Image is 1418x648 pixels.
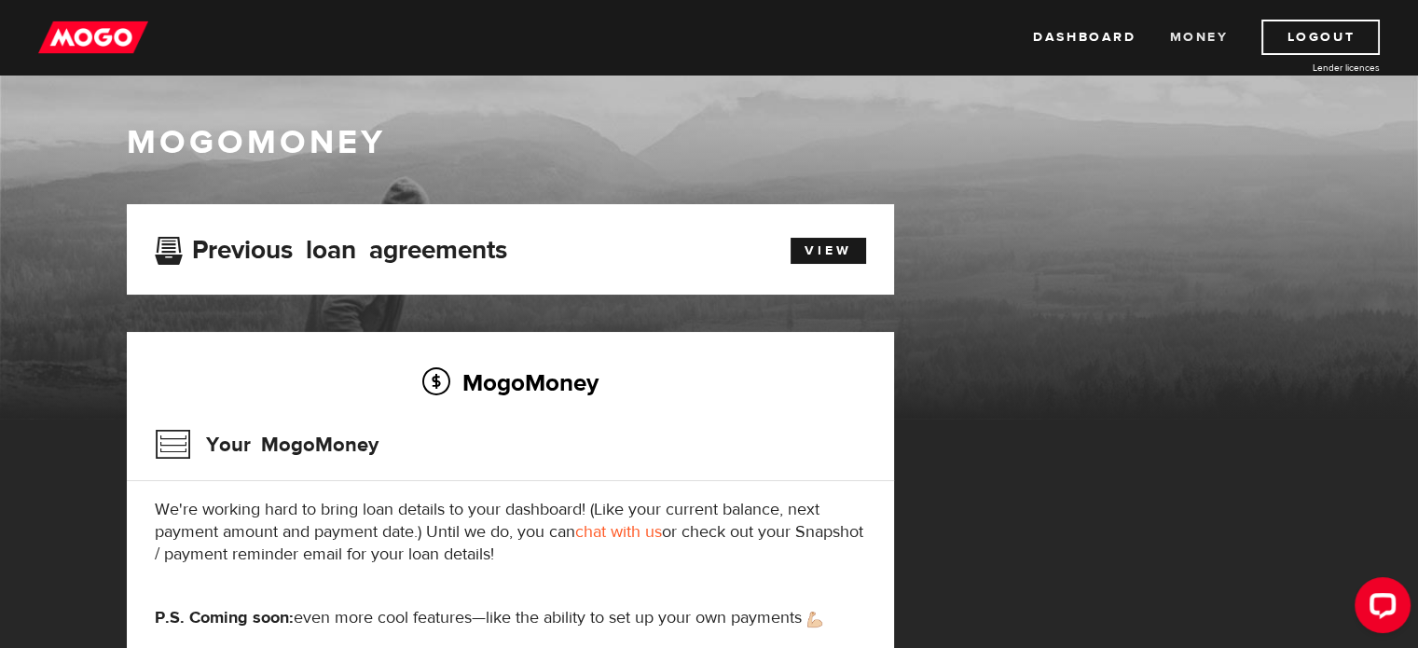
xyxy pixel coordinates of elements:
a: Money [1169,20,1228,55]
h3: Previous loan agreements [155,235,507,259]
a: chat with us [575,521,662,543]
a: Dashboard [1033,20,1136,55]
a: Logout [1261,20,1380,55]
img: strong arm emoji [807,612,822,627]
iframe: LiveChat chat widget [1340,570,1418,648]
img: mogo_logo-11ee424be714fa7cbb0f0f49df9e16ec.png [38,20,148,55]
h1: MogoMoney [127,123,1292,162]
strong: P.S. Coming soon: [155,607,294,628]
p: even more cool features—like the ability to set up your own payments [155,607,866,629]
h3: Your MogoMoney [155,421,379,469]
a: View [791,238,866,264]
a: Lender licences [1240,61,1380,75]
p: We're working hard to bring loan details to your dashboard! (Like your current balance, next paym... [155,499,866,566]
h2: MogoMoney [155,363,866,402]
